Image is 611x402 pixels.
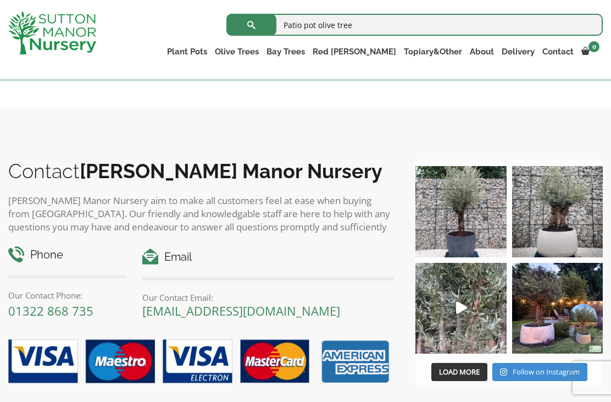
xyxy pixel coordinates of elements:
[500,368,507,376] svg: Instagram
[577,44,603,59] a: 0
[142,249,394,266] h4: Email
[415,263,506,354] img: New arrivals Monday morning of beautiful olive trees 🤩🤩 The weather is beautiful this summer, gre...
[8,159,393,183] h2: Contact
[400,44,466,59] a: Topiary&Other
[8,11,96,54] img: logo
[211,44,263,59] a: Olive Trees
[538,44,577,59] a: Contact
[8,302,93,319] a: 01322 868 735
[263,44,309,59] a: Bay Trees
[492,363,587,382] a: Instagram Follow on Instagram
[439,367,480,377] span: Load More
[431,363,487,382] button: Load More
[456,301,467,314] svg: Play
[80,159,382,183] b: [PERSON_NAME] Manor Nursery
[466,44,498,59] a: About
[588,41,599,52] span: 0
[8,246,126,263] h4: Phone
[226,14,603,36] input: Search...
[8,289,126,302] p: Our Contact Phone:
[309,44,400,59] a: Red [PERSON_NAME]
[415,263,506,354] a: Play
[512,263,603,354] img: “The poetry of nature is never dead” 🪴🫒 A stunning beautiful customer photo has been sent into us...
[512,166,603,257] img: Check out this beauty we potted at our nursery today ❤️‍🔥 A huge, ancient gnarled Olive tree plan...
[513,367,580,377] span: Follow on Instagram
[142,291,394,304] p: Our Contact Email:
[498,44,538,59] a: Delivery
[142,302,340,319] a: [EMAIL_ADDRESS][DOMAIN_NAME]
[8,194,393,234] p: [PERSON_NAME] Manor Nursery aim to make all customers feel at ease when buying from [GEOGRAPHIC_D...
[163,44,211,59] a: Plant Pots
[415,166,506,257] img: A beautiful multi-stem Spanish Olive tree potted in our luxurious fibre clay pots 😍😍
